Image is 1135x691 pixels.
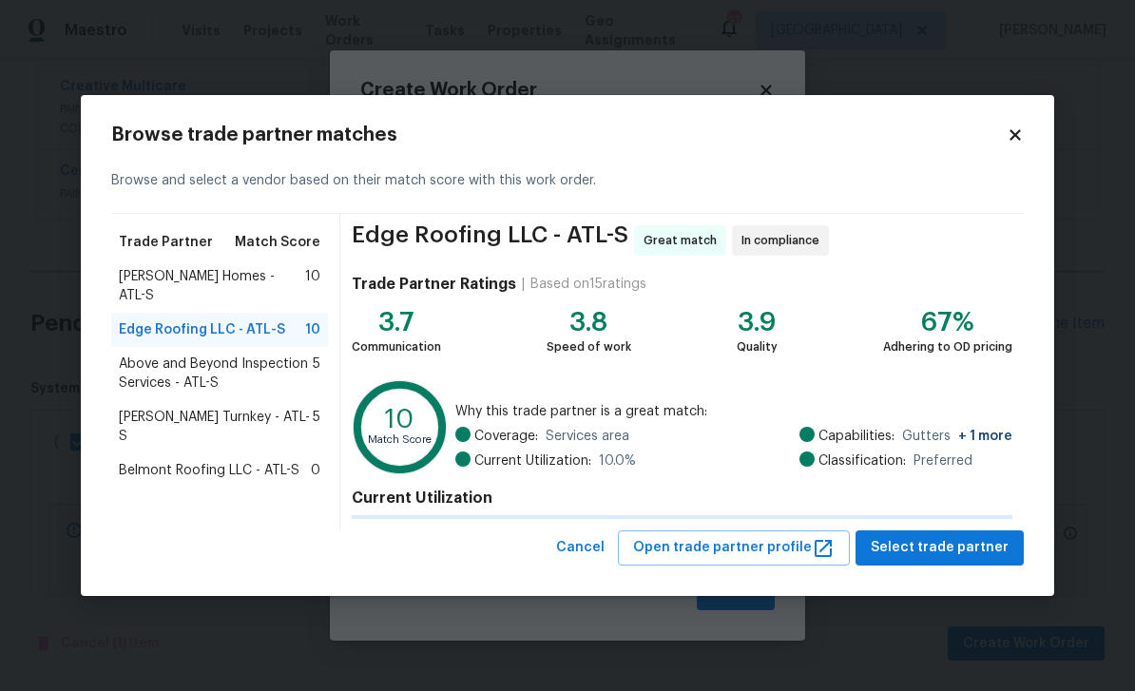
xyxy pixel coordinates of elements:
[856,530,1024,566] button: Select trade partner
[313,355,320,393] span: 5
[548,530,612,566] button: Cancel
[111,148,1024,214] div: Browse and select a vendor based on their match score with this work order.
[111,125,1007,144] h2: Browse trade partner matches
[235,233,320,252] span: Match Score
[547,313,631,332] div: 3.8
[618,530,850,566] button: Open trade partner profile
[741,231,827,250] span: In compliance
[547,337,631,356] div: Speed of work
[119,461,299,480] span: Belmont Roofing LLC - ATL-S
[914,451,972,470] span: Preferred
[737,313,778,332] div: 3.9
[368,435,432,446] text: Match Score
[883,337,1012,356] div: Adhering to OD pricing
[119,233,213,252] span: Trade Partner
[737,337,778,356] div: Quality
[119,320,285,339] span: Edge Roofing LLC - ATL-S
[352,225,628,256] span: Edge Roofing LLC - ATL-S
[902,427,1012,446] span: Gutters
[633,536,835,560] span: Open trade partner profile
[352,489,1012,508] h4: Current Utilization
[352,275,516,294] h4: Trade Partner Ratings
[352,337,441,356] div: Communication
[305,267,320,305] span: 10
[474,427,538,446] span: Coverage:
[818,427,895,446] span: Capabilities:
[313,408,320,446] span: 5
[119,408,313,446] span: [PERSON_NAME] Turnkey - ATL-S
[871,536,1009,560] span: Select trade partner
[546,427,629,446] span: Services area
[311,461,320,480] span: 0
[455,402,1012,421] span: Why this trade partner is a great match:
[958,430,1012,443] span: + 1 more
[644,231,724,250] span: Great match
[818,451,906,470] span: Classification:
[883,313,1012,332] div: 67%
[516,275,530,294] div: |
[385,406,414,432] text: 10
[599,451,636,470] span: 10.0 %
[474,451,591,470] span: Current Utilization:
[119,267,305,305] span: [PERSON_NAME] Homes - ATL-S
[530,275,646,294] div: Based on 15 ratings
[119,355,313,393] span: Above and Beyond Inspection Services - ATL-S
[305,320,320,339] span: 10
[352,313,441,332] div: 3.7
[556,536,605,560] span: Cancel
